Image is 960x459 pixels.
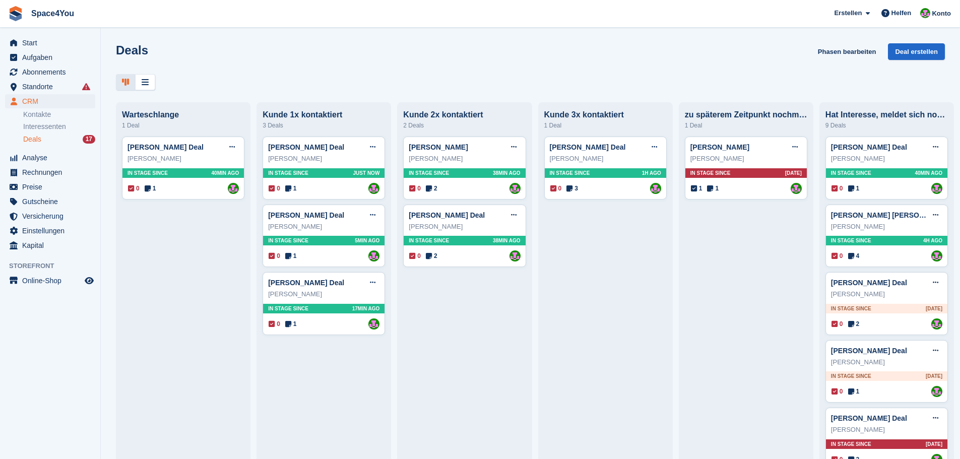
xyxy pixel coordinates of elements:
[269,184,280,193] span: 0
[22,180,83,194] span: Preise
[509,183,521,194] img: Luca-André Talhoff
[690,143,749,151] a: [PERSON_NAME]
[269,251,280,260] span: 0
[509,250,521,261] img: Luca-André Talhoff
[409,169,449,177] span: In stage since
[268,154,379,164] div: [PERSON_NAME]
[368,318,379,330] img: Luca-André Talhoff
[831,372,871,380] span: In stage since
[685,119,807,132] div: 1 Deal
[212,169,239,177] span: 40MIN AGO
[5,151,95,165] a: menu
[5,194,95,209] a: menu
[83,135,95,144] div: 17
[831,143,907,151] a: [PERSON_NAME] Deal
[5,180,95,194] a: menu
[831,319,843,329] span: 0
[5,274,95,288] a: Speisekarte
[785,169,802,177] span: [DATE]
[355,237,379,244] span: 5MIN AGO
[9,261,100,271] span: Storefront
[268,222,379,232] div: [PERSON_NAME]
[5,209,95,223] a: menu
[831,347,907,355] a: [PERSON_NAME] Deal
[285,184,297,193] span: 1
[931,386,942,397] img: Luca-André Talhoff
[127,154,239,164] div: [PERSON_NAME]
[22,274,83,288] span: Online-Shop
[685,110,807,119] div: zu späterem Zeitpunkt nochmal kontaktieren
[403,119,526,132] div: 2 Deals
[5,224,95,238] a: menu
[831,440,871,448] span: In stage since
[409,184,421,193] span: 0
[923,237,942,244] span: 4H AGO
[22,165,83,179] span: Rechnungen
[690,169,731,177] span: In stage since
[128,184,140,193] span: 0
[831,222,942,232] div: [PERSON_NAME]
[352,305,380,312] span: 17MIN AGO
[228,183,239,194] img: Luca-André Talhoff
[550,143,626,151] a: [PERSON_NAME] Deal
[23,110,95,119] a: Kontakte
[831,425,942,435] div: [PERSON_NAME]
[5,238,95,252] a: menu
[550,184,562,193] span: 0
[409,211,485,219] a: [PERSON_NAME] Deal
[493,237,521,244] span: 38MIN AGO
[268,289,379,299] div: [PERSON_NAME]
[353,169,380,177] span: Just now
[22,151,83,165] span: Analyse
[82,83,90,91] i: Es sind Fehler bei der Synchronisierung von Smart-Einträgen aufgetreten
[544,110,667,119] div: Kunde 3x kontaktiert
[791,183,802,194] a: Luca-André Talhoff
[848,387,860,396] span: 1
[83,275,95,287] a: Vorschau-Shop
[831,169,871,177] span: In stage since
[268,305,308,312] span: In stage since
[23,135,41,144] span: Deals
[426,251,437,260] span: 2
[931,183,942,194] a: Luca-André Talhoff
[825,119,948,132] div: 9 Deals
[368,250,379,261] img: Luca-André Talhoff
[931,318,942,330] a: Luca-André Talhoff
[403,110,526,119] div: Kunde 2x kontaktiert
[409,143,468,151] a: [PERSON_NAME]
[122,110,244,119] div: Warteschlange
[122,119,244,132] div: 1 Deal
[5,80,95,94] a: menu
[263,110,385,119] div: Kunde 1x kontaktiert
[268,237,308,244] span: In stage since
[926,305,942,312] span: [DATE]
[831,154,942,164] div: [PERSON_NAME]
[831,357,942,367] div: [PERSON_NAME]
[22,36,83,50] span: Start
[22,224,83,238] span: Einstellungen
[690,154,802,164] div: [PERSON_NAME]
[145,184,156,193] span: 1
[831,237,871,244] span: In stage since
[834,8,862,18] span: Erstellen
[825,110,948,119] div: Hat Interesse, meldet sich nochmals
[888,43,945,60] a: Deal erstellen
[116,43,148,57] h1: Deals
[831,184,843,193] span: 0
[368,183,379,194] img: Luca-André Talhoff
[409,251,421,260] span: 0
[409,222,520,232] div: [PERSON_NAME]
[550,169,590,177] span: In stage since
[550,154,661,164] div: [PERSON_NAME]
[650,183,661,194] img: Luca-André Talhoff
[932,9,951,19] span: Konto
[268,279,344,287] a: [PERSON_NAME] Deal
